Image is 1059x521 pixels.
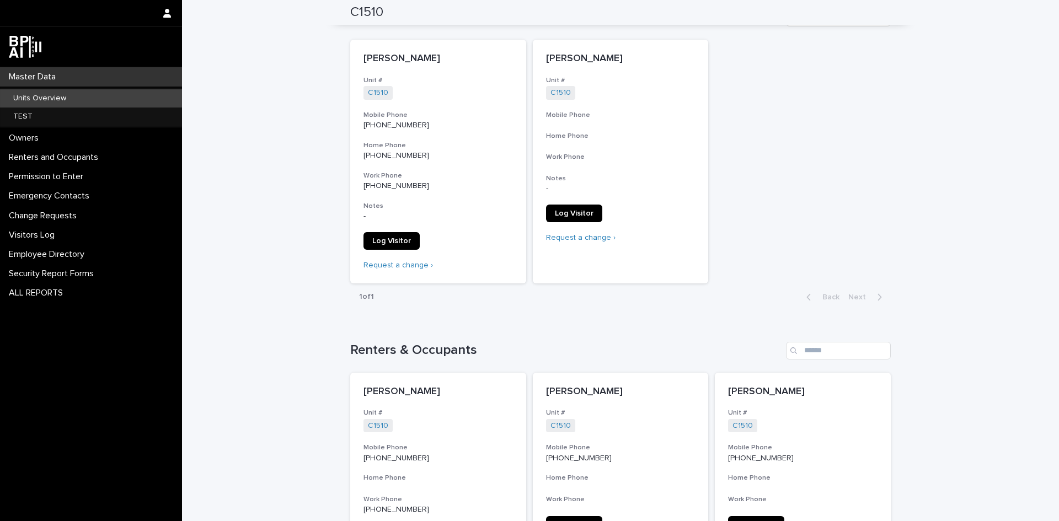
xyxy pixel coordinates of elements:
button: Back [798,292,844,302]
h3: Unit # [546,409,696,417]
h2: C1510 [350,4,383,20]
p: ALL REPORTS [4,288,72,298]
h3: Home Phone [363,141,513,150]
a: [PHONE_NUMBER] [363,506,429,513]
p: Change Requests [4,211,85,221]
a: [PERSON_NAME]Unit #C1510 Mobile PhoneHome PhoneWork PhoneNotes-Log VisitorRequest a change › [533,40,709,283]
h3: Mobile Phone [363,111,513,120]
p: Master Data [4,72,65,82]
a: Log Visitor [363,232,420,250]
p: [PERSON_NAME] [546,386,696,398]
p: Units Overview [4,94,75,103]
p: Owners [4,133,47,143]
a: C1510 [732,421,753,431]
span: Next [848,293,873,301]
p: Security Report Forms [4,268,103,279]
h3: Home Phone [546,132,696,141]
p: [PERSON_NAME] [728,386,878,398]
h3: Work Phone [546,153,696,162]
h3: Mobile Phone [363,443,513,452]
h3: Home Phone [728,474,878,482]
p: [PERSON_NAME] [363,53,513,65]
button: Next [844,292,891,302]
input: Search [786,342,891,359]
a: Log Visitor [546,205,602,222]
a: [PHONE_NUMBER] [728,454,794,462]
p: Emergency Contacts [4,191,98,201]
h3: Notes [363,202,513,211]
p: Renters and Occupants [4,152,107,163]
h3: Notes [546,174,696,183]
a: C1510 [550,88,571,98]
a: [PHONE_NUMBER] [363,152,429,159]
a: [PERSON_NAME]Unit #C1510 Mobile Phone[PHONE_NUMBER]Home Phone[PHONE_NUMBER]Work Phone[PHONE_NUMBE... [350,40,526,283]
p: - [363,212,513,221]
h3: Mobile Phone [546,111,696,120]
h1: Renters & Occupants [350,342,782,358]
a: Request a change › [546,234,616,241]
h3: Home Phone [363,474,513,482]
h3: Unit # [728,409,878,417]
p: [PERSON_NAME] [546,53,696,65]
p: 1 of 1 [350,283,383,310]
h3: Mobile Phone [728,443,878,452]
h3: Work Phone [728,495,878,504]
img: dwgmcNfxSF6WIOOXiGgu [9,36,41,58]
a: [PHONE_NUMBER] [363,182,429,190]
h3: Work Phone [363,495,513,504]
h3: Unit # [363,409,513,417]
h3: Work Phone [546,495,696,504]
h3: Mobile Phone [546,443,696,452]
h3: Home Phone [546,474,696,482]
a: C1510 [368,88,388,98]
p: Permission to Enter [4,171,92,182]
p: [PERSON_NAME] [363,386,513,398]
span: Back [816,293,839,301]
p: Visitors Log [4,230,63,240]
p: TEST [4,112,41,121]
h3: Work Phone [363,171,513,180]
span: Log Visitor [555,210,593,217]
h3: Unit # [363,76,513,85]
h3: Unit # [546,76,696,85]
a: [PHONE_NUMBER] [363,121,429,129]
p: Employee Directory [4,249,93,260]
a: Request a change › [363,261,433,269]
a: [PHONE_NUMBER] [363,454,429,462]
span: Log Visitor [372,237,411,245]
a: [PHONE_NUMBER] [546,454,612,462]
p: - [546,184,696,194]
a: C1510 [368,421,388,431]
a: C1510 [550,421,571,431]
